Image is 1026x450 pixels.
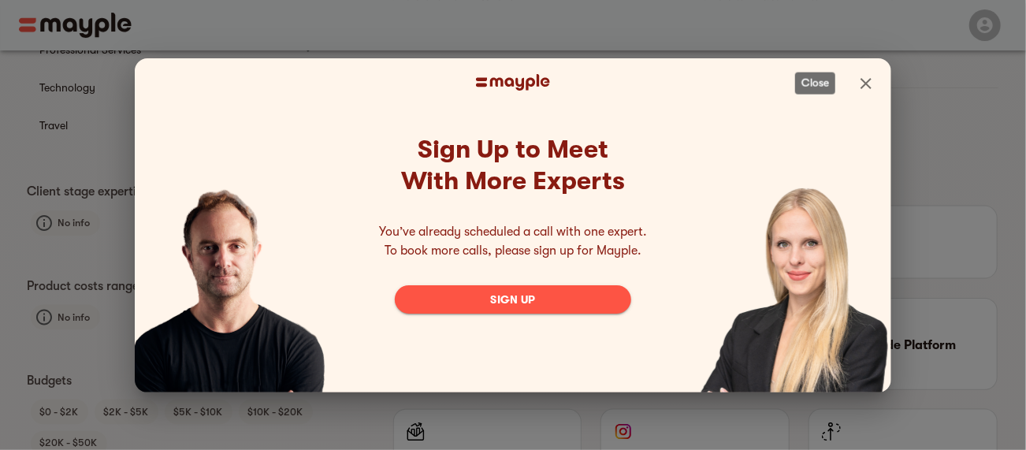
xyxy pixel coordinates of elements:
iframe: Chat Widget [947,374,1026,450]
button: Sign up [395,285,631,314]
button: Close [847,65,885,102]
span: Sign up [407,290,619,309]
img: Mayple logo [476,74,550,91]
p: You’ve already scheduled a call with one expert. To book more calls, please sign up for Mayple. [355,222,671,260]
h4: Sign Up to Meet With More Experts [355,134,671,197]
